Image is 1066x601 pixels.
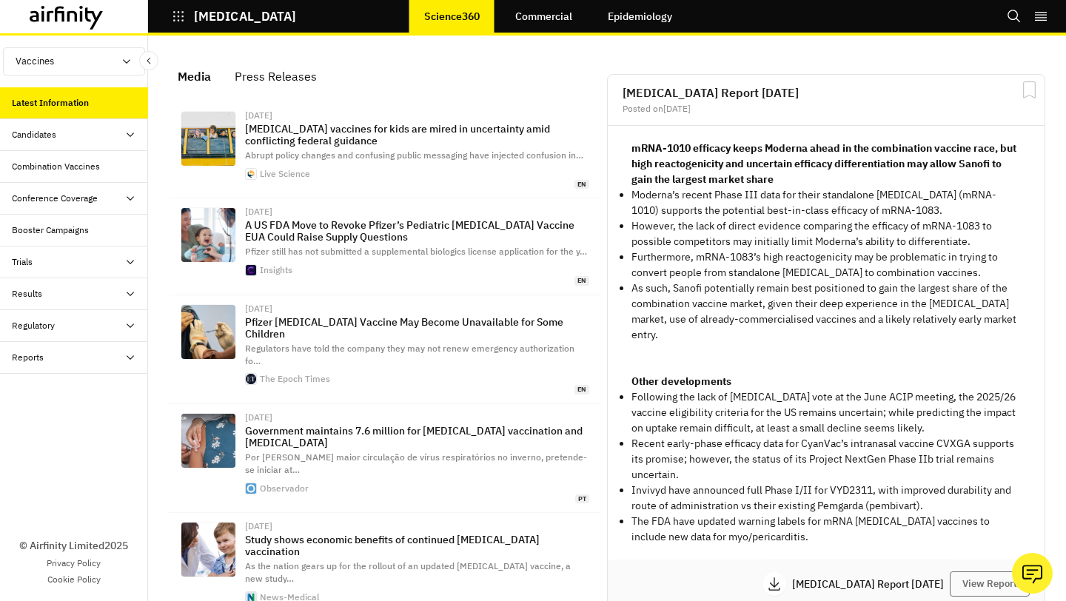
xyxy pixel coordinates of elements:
strong: Other developments [631,375,731,388]
p: Invivyd have announced full Phase I/II for VYD2311, with improved durability and route of adminis... [631,483,1021,514]
div: Combination Vaccines [12,160,100,173]
p: Government maintains 7.6 million for [MEDICAL_DATA] vaccination and [MEDICAL_DATA] [245,425,589,449]
span: Pfizer still has not submitted a supplemental biologics license application for the y … [245,246,587,257]
span: en [574,385,589,394]
span: pt [575,494,589,504]
p: Recent early-phase efficacy data for CyanVac’s intranasal vaccine CVXGA supports its promise; how... [631,436,1021,483]
p: [MEDICAL_DATA] vaccines for kids are mired in uncertainty amid conflicting federal guidance [245,123,589,147]
div: Reports [12,351,44,364]
a: [DATE]Pfizer [MEDICAL_DATA] Vaccine May Become Unavailable for Some ChildrenRegulators have told ... [169,295,601,404]
a: [DATE]Government maintains 7.6 million for [MEDICAL_DATA] vaccination and [MEDICAL_DATA]Por [PERS... [169,404,601,513]
p: As such, Sanofi potentially remain best positioned to gain the largest share of the combination v... [631,281,1021,343]
button: Vaccines [3,47,145,75]
img: BtRpBBWNBuqS5U4osDPjVY.jpg [181,112,235,166]
div: Press Releases [235,65,317,87]
img: BABQUQKNOJHKLCNN4IIR67OLRM.jpg [181,208,235,262]
div: Booster Campaigns [12,224,89,237]
p: Following the lack of [MEDICAL_DATA] vote at the June ACIP meeting, the 2025/26 vaccine eligibili... [631,389,1021,436]
div: Latest Information [12,96,89,110]
p: However, the lack of direct evidence comparing the efficacy of mRNA-1083 to possible competitors ... [631,218,1021,249]
div: Trials [12,255,33,269]
div: Results [12,287,42,300]
p: A US FDA Move to Revoke Pfizer’s Pediatric [MEDICAL_DATA] Vaccine EUA Could Raise Supply Questions [245,219,589,243]
div: Conference Coverage [12,192,98,205]
img: favicon.6341f3c4.ico [246,374,256,384]
div: Media [178,65,211,87]
strong: mRNA-1010 efficacy keeps Moderna ahead in the combination vaccine race, but high reactogenicity a... [631,141,1016,186]
p: [MEDICAL_DATA] Report [DATE] [792,579,950,589]
p: Science360 [424,10,480,22]
a: Privacy Policy [47,557,101,570]
img: apple-touch-icon.png [246,169,256,179]
p: Pfizer [MEDICAL_DATA] Vaccine May Become Unavailable for Some Children [245,316,589,340]
div: [DATE] [245,522,589,531]
span: Regulators have told the company they may not renew emergency authorization fo … [245,343,574,366]
svg: Bookmark Report [1020,81,1039,99]
a: [DATE][MEDICAL_DATA] vaccines for kids are mired in uncertainty amid conflicting federal guidance... [169,102,601,198]
div: Live Science [260,169,310,178]
span: en [574,276,589,286]
img: https%3A%2F%2Fbordalo.observador.pt%2Fv2%2Frs%3Afill%3A770%3A403%2Fc%3A1440%3A808%3Anowe%3A0%3A15... [181,414,235,468]
img: favicon-insights.ico [246,265,256,275]
div: [DATE] [245,111,589,120]
div: The Epoch Times [260,375,330,383]
button: [MEDICAL_DATA] [172,4,296,29]
a: Cookie Policy [47,573,101,586]
div: Insights [260,266,292,275]
button: View Report [950,571,1030,597]
span: Por [PERSON_NAME] maior circulação de vírus respiratórios no inverno, pretende-se iniciar at … [245,451,587,475]
img: 147059167-620x480.jpg [181,523,235,577]
span: As the nation gears up for the rollout of an updated [MEDICAL_DATA] vaccine, a new study … [245,560,571,584]
p: © Airfinity Limited 2025 [19,538,128,554]
p: [MEDICAL_DATA] [194,10,296,23]
div: Observador [260,484,309,493]
img: pfizer-vaccine-in-hartford-1080x720.jpg [181,305,235,359]
button: Ask our analysts [1012,553,1053,594]
img: apple-touch-icon.png [246,483,256,494]
button: Close Sidebar [139,51,158,70]
div: Regulatory [12,319,55,332]
div: Candidates [12,128,56,141]
p: Furthermore, mRNA-1083’s high reactogenicity may be problematic in trying to convert people from ... [631,249,1021,281]
div: Posted on [DATE] [623,104,1030,113]
span: Abrupt policy changes and confusing public messaging have injected confusion in … [245,150,583,161]
button: Search [1007,4,1022,29]
p: The FDA have updated warning labels for mRNA [MEDICAL_DATA] vaccines to include new data for myo/... [631,514,1021,545]
h2: [MEDICAL_DATA] Report [DATE] [623,87,1030,98]
a: [DATE]A US FDA Move to Revoke Pfizer’s Pediatric [MEDICAL_DATA] Vaccine EUA Could Raise Supply Qu... [169,198,601,295]
div: [DATE] [245,207,589,216]
div: [DATE] [245,304,589,313]
span: en [574,180,589,189]
p: Study shows economic benefits of continued [MEDICAL_DATA] vaccination [245,534,589,557]
div: [DATE] [245,413,589,422]
p: Moderna’s recent Phase III data for their standalone [MEDICAL_DATA] (mRNA-1010) supports the pote... [631,187,1021,218]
